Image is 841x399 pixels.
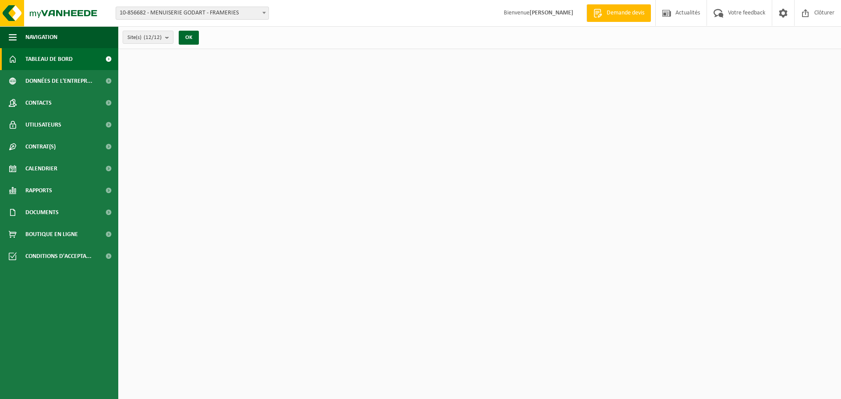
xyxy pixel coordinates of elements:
[25,48,73,70] span: Tableau de bord
[179,31,199,45] button: OK
[25,158,57,180] span: Calendrier
[25,26,57,48] span: Navigation
[127,31,162,44] span: Site(s)
[587,4,651,22] a: Demande devis
[116,7,269,19] span: 10-856682 - MENUISERIE GODART - FRAMERIES
[25,114,61,136] span: Utilisateurs
[123,31,173,44] button: Site(s)(12/12)
[25,70,92,92] span: Données de l'entrepr...
[25,245,92,267] span: Conditions d'accepta...
[604,9,647,18] span: Demande devis
[25,180,52,201] span: Rapports
[530,10,573,16] strong: [PERSON_NAME]
[25,136,56,158] span: Contrat(s)
[25,201,59,223] span: Documents
[25,92,52,114] span: Contacts
[144,35,162,40] count: (12/12)
[116,7,269,20] span: 10-856682 - MENUISERIE GODART - FRAMERIES
[25,223,78,245] span: Boutique en ligne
